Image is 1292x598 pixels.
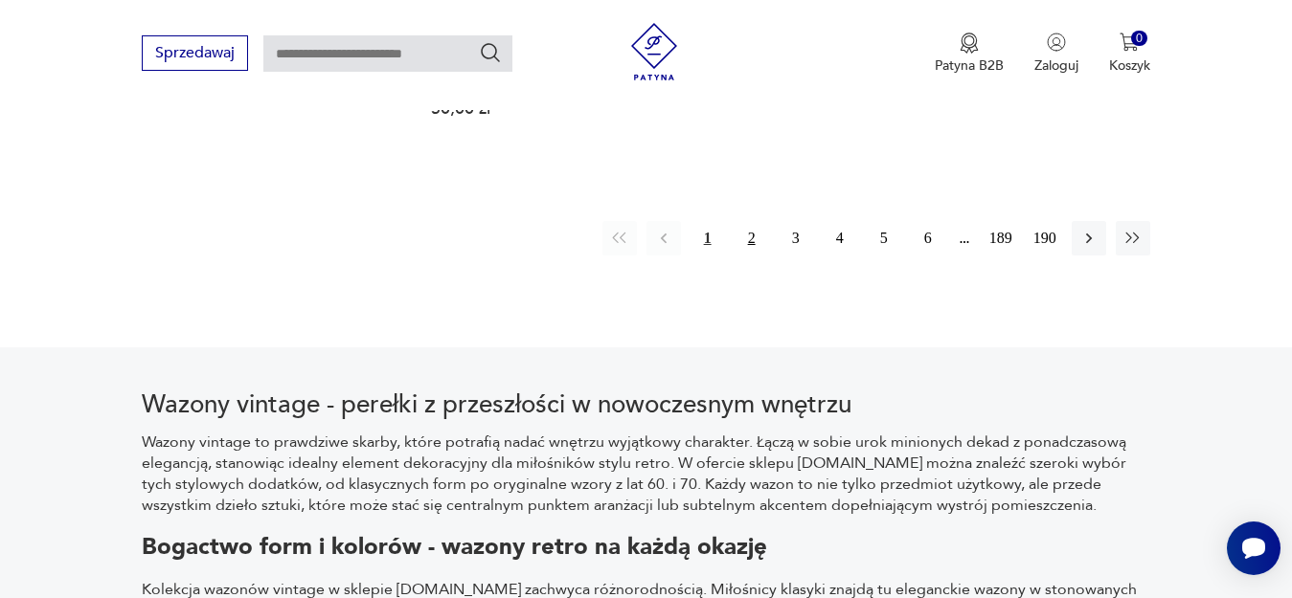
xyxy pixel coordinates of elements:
img: Ikona koszyka [1120,33,1139,52]
button: Sprzedawaj [142,35,248,71]
button: Szukaj [479,41,502,64]
img: Ikona medalu [960,33,979,54]
button: 190 [1028,221,1062,255]
a: Sprzedawaj [142,48,248,61]
button: 4 [823,221,857,255]
img: Patyna - sklep z meblami i dekoracjami vintage [625,23,683,80]
button: Zaloguj [1034,33,1078,75]
h2: Bogactwo form i kolorów - wazony retro na każdą okazję [142,537,1149,558]
p: Wazony vintage to prawdziwe skarby, które potrafią nadać wnętrzu wyjątkowy charakter. Łączą w sob... [142,432,1149,516]
iframe: Smartsupp widget button [1227,521,1281,575]
button: 6 [911,221,945,255]
button: 189 [984,221,1018,255]
p: Patyna B2B [935,56,1004,75]
button: 1 [691,221,725,255]
button: 3 [779,221,813,255]
button: 0Koszyk [1109,33,1150,75]
p: Zaloguj [1034,56,1078,75]
button: Patyna B2B [935,33,1004,75]
a: Ikona medaluPatyna B2B [935,33,1004,75]
button: 5 [867,221,901,255]
p: 50,00 zł [431,100,644,117]
img: Ikonka użytkownika [1047,33,1066,52]
p: Koszyk [1109,56,1150,75]
button: 2 [735,221,769,255]
h2: Wazony vintage - perełki z przeszłości w nowoczesnym wnętrzu [142,393,1149,416]
div: 0 [1131,31,1147,47]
